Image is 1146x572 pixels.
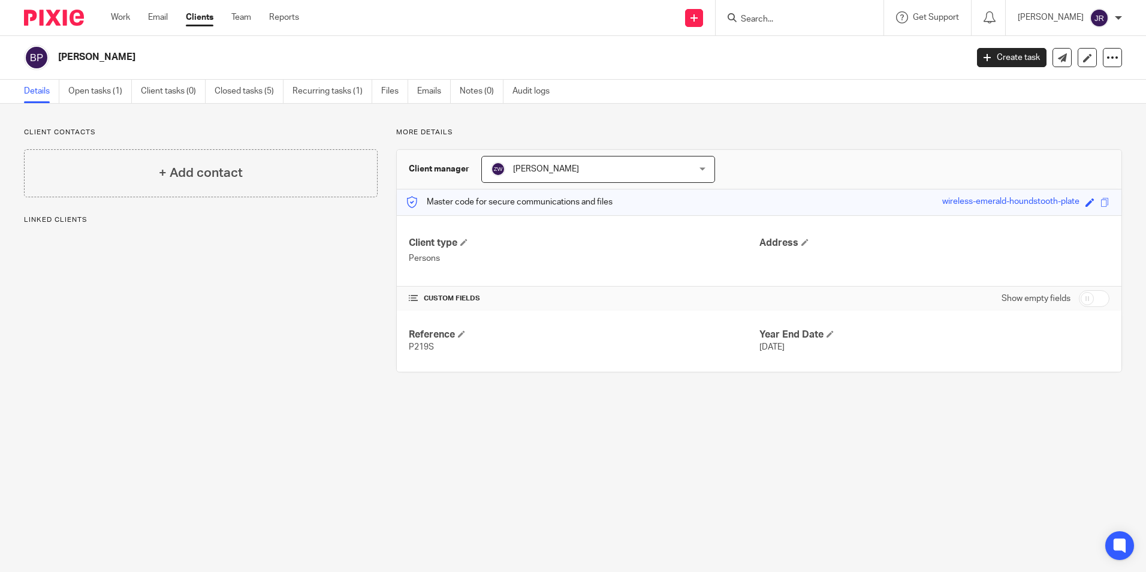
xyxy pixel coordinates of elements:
h3: Client manager [409,163,469,175]
label: Show empty fields [1002,293,1070,305]
h4: Address [759,237,1109,249]
a: Reports [269,11,299,23]
a: Email [148,11,168,23]
img: svg%3E [24,45,49,70]
h4: Reference [409,329,759,341]
span: P219S [409,343,434,351]
p: Client contacts [24,128,378,137]
h2: [PERSON_NAME] [58,51,779,64]
p: More details [396,128,1122,137]
h4: + Add contact [159,164,243,182]
a: Recurring tasks (1) [292,80,372,103]
h4: CUSTOM FIELDS [409,294,759,303]
span: [DATE] [759,343,785,351]
a: Files [381,80,408,103]
p: Master code for secure communications and files [406,196,613,208]
img: svg%3E [491,162,505,176]
a: Details [24,80,59,103]
h4: Client type [409,237,759,249]
img: svg%3E [1090,8,1109,28]
a: Closed tasks (5) [215,80,284,103]
a: Emails [417,80,451,103]
h4: Year End Date [759,329,1109,341]
span: Get Support [913,13,959,22]
p: Persons [409,252,759,264]
input: Search [740,14,848,25]
a: Audit logs [512,80,559,103]
img: Pixie [24,10,84,26]
a: Clients [186,11,213,23]
div: wireless-emerald-houndstooth-plate [942,195,1079,209]
a: Team [231,11,251,23]
a: Open tasks (1) [68,80,132,103]
p: Linked clients [24,215,378,225]
span: [PERSON_NAME] [513,165,579,173]
a: Work [111,11,130,23]
a: Notes (0) [460,80,503,103]
a: Create task [977,48,1047,67]
a: Client tasks (0) [141,80,206,103]
p: [PERSON_NAME] [1018,11,1084,23]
